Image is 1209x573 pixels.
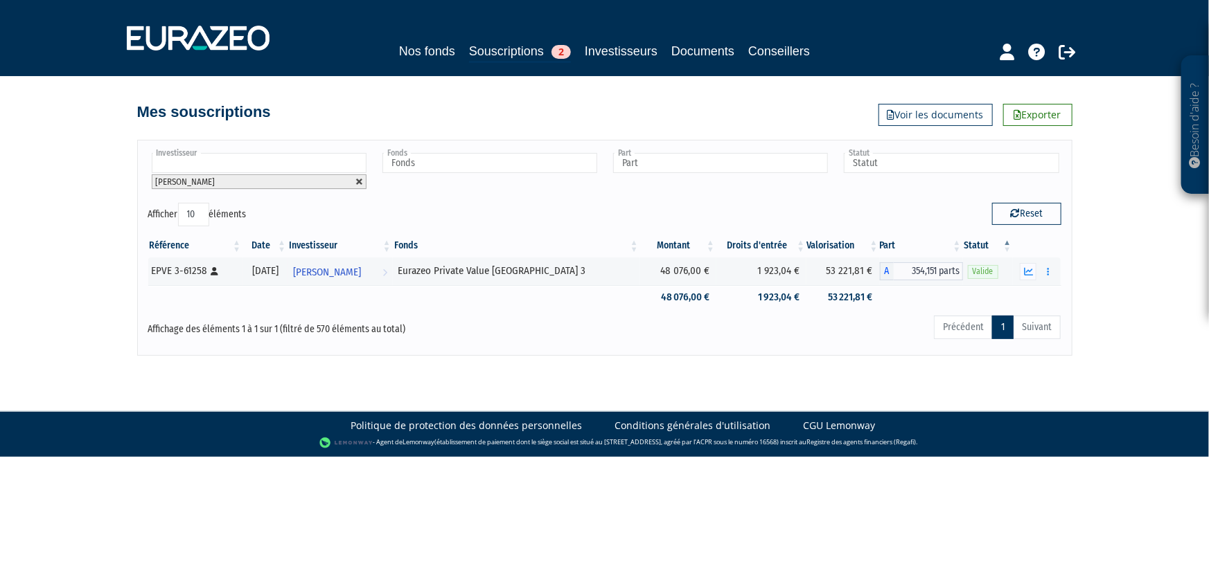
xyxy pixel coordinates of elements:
th: Date: activer pour trier la colonne par ordre croissant [242,234,288,257]
img: 1732889491-logotype_eurazeo_blanc_rvb.png [127,26,270,51]
a: Souscriptions2 [469,42,571,63]
h4: Mes souscriptions [137,104,271,120]
th: Montant: activer pour trier la colonne par ordre croissant [640,234,716,257]
span: 354,151 parts [894,262,963,280]
th: Investisseur: activer pour trier la colonne par ordre croissant [288,234,393,257]
div: A - Eurazeo Private Value Europe 3 [880,262,963,280]
select: Afficheréléments [178,203,209,226]
td: 48 076,00 € [640,257,716,285]
th: Fonds: activer pour trier la colonne par ordre croissant [393,234,640,257]
span: A [880,262,894,280]
a: Conseillers [748,42,810,61]
a: Lemonway [403,437,434,446]
th: Valorisation: activer pour trier la colonne par ordre croissant [806,234,879,257]
a: Conditions générales d'utilisation [615,419,771,433]
a: Voir les documents [879,104,993,126]
div: Eurazeo Private Value [GEOGRAPHIC_DATA] 3 [398,264,635,278]
span: [PERSON_NAME] [293,260,361,285]
td: 1 923,04 € [716,285,806,309]
th: Référence : activer pour trier la colonne par ordre croissant [148,234,243,257]
p: Besoin d'aide ? [1188,63,1203,188]
div: [DATE] [247,264,283,278]
span: 2 [551,45,571,59]
td: 48 076,00 € [640,285,716,309]
td: 53 221,81 € [806,285,879,309]
div: EPVE 3-61258 [152,264,238,278]
td: 53 221,81 € [806,257,879,285]
i: Voir l'investisseur [382,260,387,285]
button: Reset [992,203,1061,225]
th: Droits d'entrée: activer pour trier la colonne par ordre croissant [716,234,806,257]
a: [PERSON_NAME] [288,257,393,285]
a: CGU Lemonway [804,419,876,433]
i: [Français] Personne physique [211,267,219,275]
div: - Agent de (établissement de paiement dont le siège social est situé au [STREET_ADDRESS], agréé p... [14,436,1195,450]
a: Registre des agents financiers (Regafi) [806,437,916,446]
a: Investisseurs [585,42,658,61]
a: Documents [671,42,734,61]
div: Affichage des éléments 1 à 1 sur 1 (filtré de 570 éléments au total) [148,314,517,336]
th: Statut : activer pour trier la colonne par ordre d&eacute;croissant [963,234,1014,257]
td: 1 923,04 € [716,257,806,285]
th: Part: activer pour trier la colonne par ordre croissant [880,234,963,257]
a: Politique de protection des données personnelles [351,419,583,433]
span: Valide [968,265,998,278]
label: Afficher éléments [148,203,247,226]
span: [PERSON_NAME] [156,176,215,187]
img: logo-lemonway.png [319,436,373,450]
a: Exporter [1003,104,1073,126]
a: 1 [992,316,1014,339]
a: Nos fonds [399,42,455,61]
